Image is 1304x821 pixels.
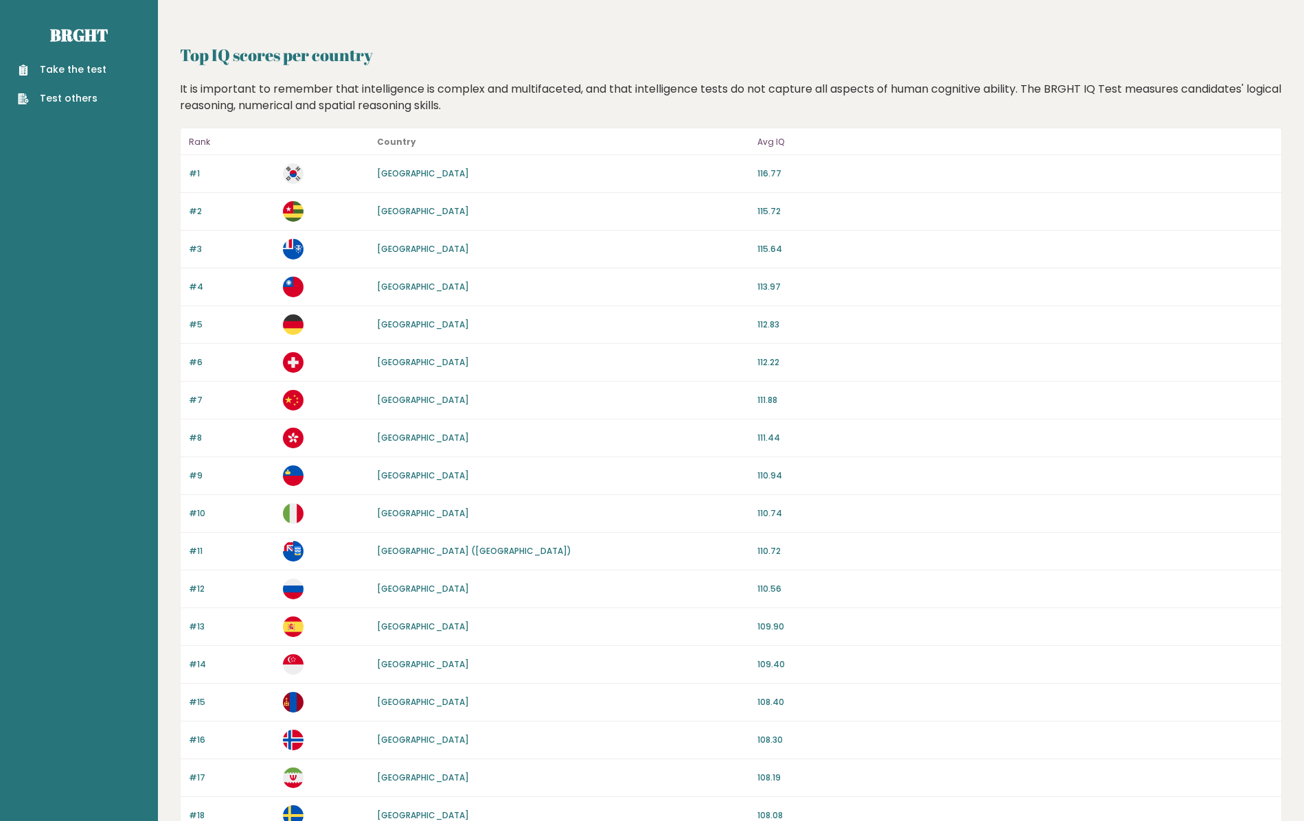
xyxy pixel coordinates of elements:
img: de.svg [283,314,304,335]
img: mn.svg [283,692,304,713]
a: [GEOGRAPHIC_DATA] [377,356,469,368]
img: hk.svg [283,428,304,448]
p: 110.56 [757,583,1273,595]
p: 109.90 [757,621,1273,633]
p: 115.64 [757,243,1273,255]
p: #10 [189,507,275,520]
p: 108.40 [757,696,1273,708]
p: 115.72 [757,205,1273,218]
a: [GEOGRAPHIC_DATA] [377,243,469,255]
a: Brght [50,24,108,46]
p: 113.97 [757,281,1273,293]
p: Avg IQ [757,134,1273,150]
p: 111.88 [757,394,1273,406]
img: tw.svg [283,277,304,297]
p: 109.40 [757,658,1273,671]
img: kr.svg [283,163,304,184]
p: #12 [189,583,275,595]
a: Take the test [18,62,106,77]
img: ir.svg [283,767,304,788]
a: [GEOGRAPHIC_DATA] [377,583,469,594]
p: #4 [189,281,275,293]
p: 108.19 [757,772,1273,784]
p: 110.94 [757,470,1273,482]
img: fk.svg [283,541,304,562]
p: #15 [189,696,275,708]
p: #9 [189,470,275,482]
img: cn.svg [283,390,304,410]
p: #16 [189,734,275,746]
p: #1 [189,167,275,180]
a: [GEOGRAPHIC_DATA] [377,432,469,443]
a: Test others [18,91,106,106]
a: [GEOGRAPHIC_DATA] ([GEOGRAPHIC_DATA]) [377,545,571,557]
p: #3 [189,243,275,255]
a: [GEOGRAPHIC_DATA] [377,658,469,670]
p: 112.83 [757,319,1273,331]
h2: Top IQ scores per country [180,43,1282,67]
p: 111.44 [757,432,1273,444]
img: it.svg [283,503,304,524]
a: [GEOGRAPHIC_DATA] [377,319,469,330]
p: #11 [189,545,275,557]
b: Country [377,136,416,148]
p: Rank [189,134,275,150]
p: 110.72 [757,545,1273,557]
a: [GEOGRAPHIC_DATA] [377,394,469,406]
a: [GEOGRAPHIC_DATA] [377,621,469,632]
a: [GEOGRAPHIC_DATA] [377,470,469,481]
a: [GEOGRAPHIC_DATA] [377,507,469,519]
img: ru.svg [283,579,304,599]
p: 108.30 [757,734,1273,746]
img: no.svg [283,730,304,750]
a: [GEOGRAPHIC_DATA] [377,205,469,217]
p: 116.77 [757,167,1273,180]
p: #5 [189,319,275,331]
img: tg.svg [283,201,304,222]
a: [GEOGRAPHIC_DATA] [377,281,469,292]
p: #14 [189,658,275,671]
a: [GEOGRAPHIC_DATA] [377,772,469,783]
img: es.svg [283,616,304,637]
img: ch.svg [283,352,304,373]
p: #7 [189,394,275,406]
p: 112.22 [757,356,1273,369]
p: #2 [189,205,275,218]
p: 110.74 [757,507,1273,520]
p: #17 [189,772,275,784]
a: [GEOGRAPHIC_DATA] [377,809,469,821]
img: li.svg [283,465,304,486]
a: [GEOGRAPHIC_DATA] [377,696,469,708]
p: #8 [189,432,275,444]
p: #6 [189,356,275,369]
a: [GEOGRAPHIC_DATA] [377,734,469,745]
div: It is important to remember that intelligence is complex and multifaceted, and that intelligence ... [175,81,1288,114]
img: tf.svg [283,239,304,259]
a: [GEOGRAPHIC_DATA] [377,167,469,179]
p: #13 [189,621,275,633]
img: sg.svg [283,654,304,675]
